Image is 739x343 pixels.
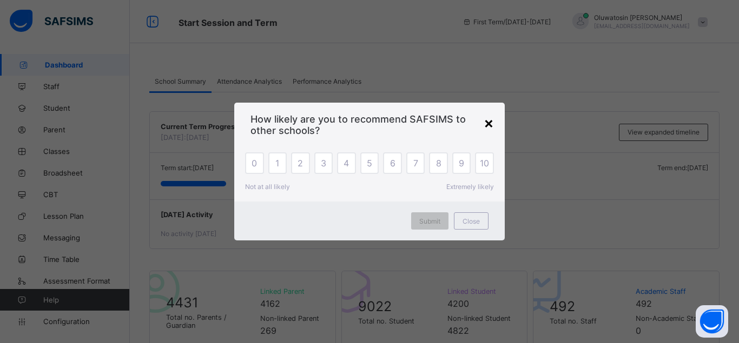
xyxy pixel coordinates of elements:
[419,217,440,225] span: Submit
[463,217,480,225] span: Close
[446,183,494,191] span: Extremely likely
[250,113,489,136] span: How likely are you to recommend SAFSIMS to other schools?
[459,158,464,169] span: 9
[390,158,395,169] span: 6
[275,158,279,169] span: 1
[367,158,372,169] span: 5
[344,158,349,169] span: 4
[480,158,489,169] span: 10
[484,113,494,132] div: ×
[413,158,418,169] span: 7
[321,158,326,169] span: 3
[436,158,441,169] span: 8
[696,305,728,338] button: Open asap
[245,183,290,191] span: Not at all likely
[298,158,303,169] span: 2
[245,152,264,174] div: 0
